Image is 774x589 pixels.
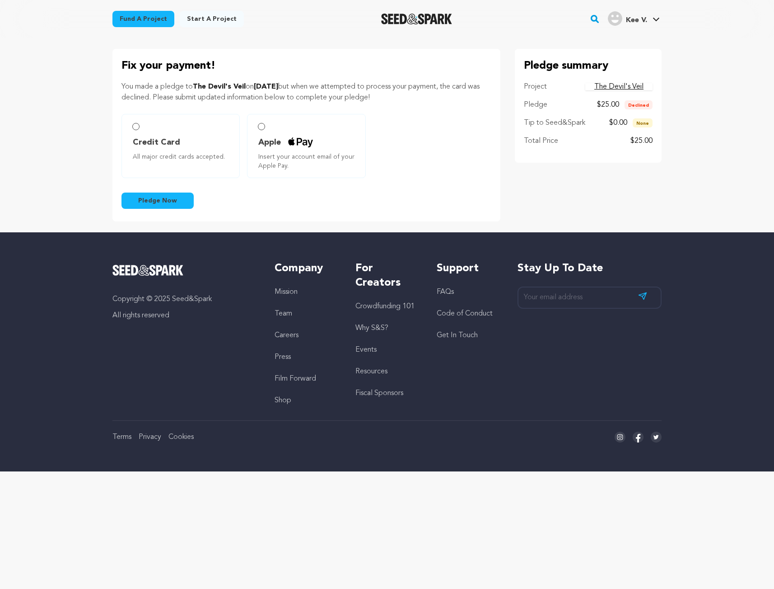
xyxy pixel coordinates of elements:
[524,136,558,146] p: Total Price
[585,83,653,90] a: The Devil's Veil
[630,136,653,146] p: $25.00
[355,346,377,353] a: Events
[381,14,452,24] a: Seed&Spark Homepage
[518,261,662,276] h5: Stay up to date
[437,310,493,317] a: Code of Conduct
[606,9,662,26] a: Kee V.'s Profile
[112,310,256,321] p: All rights reserved
[437,332,478,339] a: Get In Touch
[355,303,415,310] a: Crowdfunding 101
[437,288,454,296] a: FAQs
[112,11,174,27] a: Fund a project
[524,81,547,92] p: Project
[355,390,403,397] a: Fiscal Sponsors
[626,17,647,24] span: Kee V.
[606,9,662,28] span: Kee V.'s Profile
[193,83,246,90] span: The Devil's Veil
[633,118,653,127] span: None
[258,136,281,149] span: Apple
[288,137,313,147] img: credit card icons
[524,118,585,128] p: Tip to Seed&Spark
[355,368,387,375] a: Resources
[121,81,491,103] p: You made a pledge to on but when we attempted to process your payment, the card was declined. Ple...
[597,101,619,108] span: $25.00
[609,119,627,127] span: $0.00
[275,375,316,382] a: Film Forward
[625,100,653,109] span: Declined
[112,434,131,441] a: Terms
[275,397,291,404] a: Shop
[112,294,256,305] p: Copyright © 2025 Seed&Spark
[608,11,622,26] img: user.png
[133,136,180,149] span: Credit Card
[180,11,244,27] a: Start a project
[524,99,547,110] p: Pledge
[121,58,491,74] p: Fix your payment!
[121,193,194,209] button: Pledge Now
[275,288,298,296] a: Mission
[437,261,499,276] h5: Support
[168,434,194,441] a: Cookies
[275,261,337,276] h5: Company
[608,11,647,26] div: Kee V.'s Profile
[139,434,161,441] a: Privacy
[355,325,388,332] a: Why S&S?
[254,83,278,90] span: [DATE]
[258,152,358,170] span: Insert your account email of your Apple Pay.
[524,58,653,74] p: Pledge summary
[518,287,662,309] input: Your email address
[112,265,256,276] a: Seed&Spark Homepage
[355,261,418,290] h5: For Creators
[275,332,298,339] a: Careers
[275,353,291,361] a: Press
[381,14,452,24] img: Seed&Spark Logo Dark Mode
[133,152,232,161] span: All major credit cards accepted.
[275,310,292,317] a: Team
[138,196,177,205] span: Pledge Now
[112,265,183,276] img: Seed&Spark Logo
